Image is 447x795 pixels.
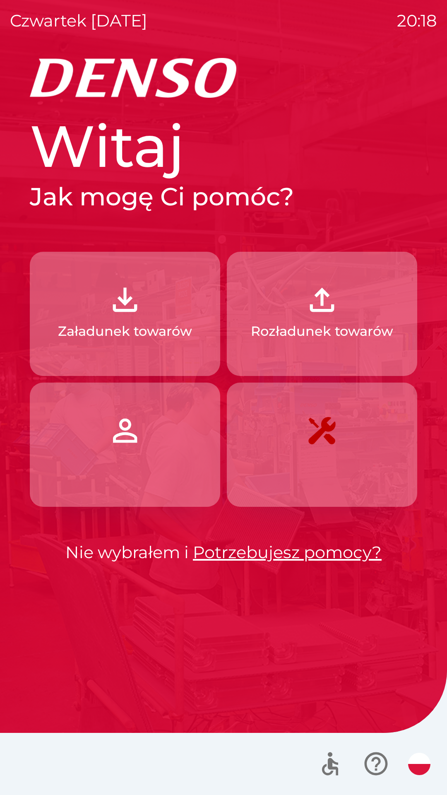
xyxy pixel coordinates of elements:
[58,321,192,341] p: Załadunek towarów
[408,753,430,775] img: pl flag
[30,540,417,565] p: Nie wybrałem i
[107,282,143,318] img: 918cc13a-b407-47b8-8082-7d4a57a89498.png
[304,282,340,318] img: 2fb22d7f-6f53-46d3-a092-ee91fce06e5d.png
[107,412,143,449] img: 072f4d46-cdf8-44b2-b931-d189da1a2739.png
[30,181,417,212] h2: Jak mogę Ci pomóc?
[227,252,417,376] button: Rozładunek towarów
[10,8,147,33] p: czwartek [DATE]
[30,58,417,98] img: Logo
[397,8,437,33] p: 20:18
[304,412,340,449] img: 7408382d-57dc-4d4c-ad5a-dca8f73b6e74.png
[193,542,382,562] a: Potrzebujesz pomocy?
[30,252,220,376] button: Załadunek towarów
[251,321,393,341] p: Rozładunek towarów
[30,111,417,181] h1: Witaj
